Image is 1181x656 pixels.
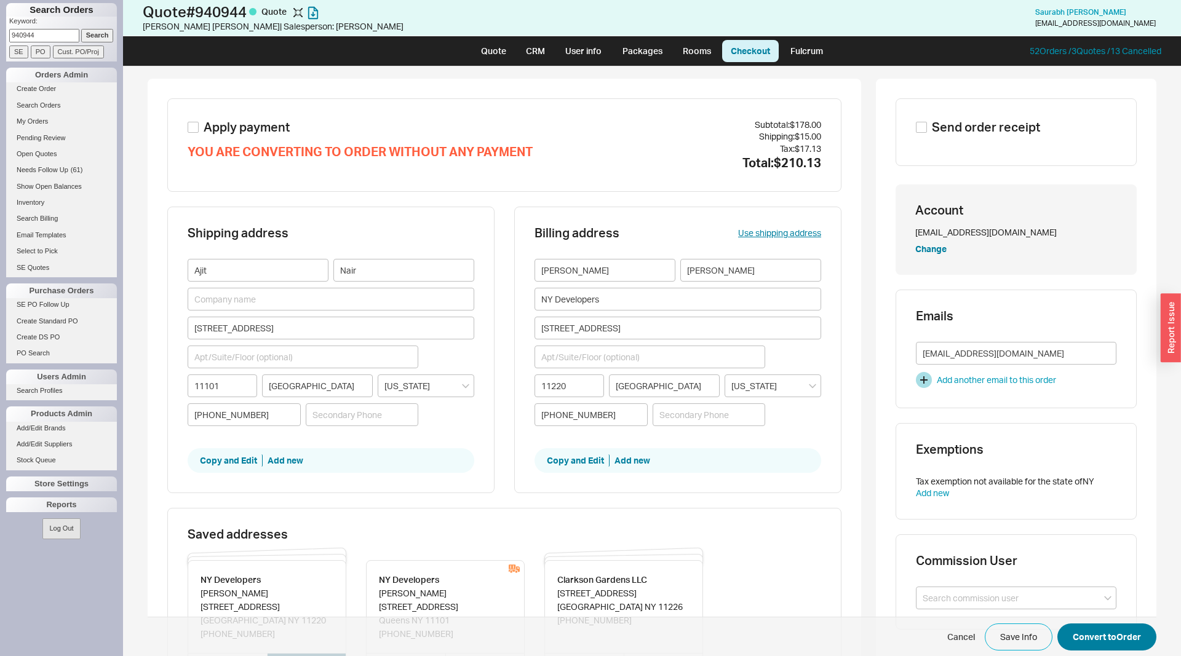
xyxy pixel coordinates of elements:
div: Shipping: $15.00 [610,130,821,143]
input: First name [535,259,675,282]
a: Needs Follow Up(61) [6,164,117,176]
a: Fulcrum [781,40,832,62]
a: Add/Edit Suppliers [6,438,117,451]
a: User info [556,40,611,62]
input: Company name [188,288,474,310]
div: [PERSON_NAME] [PERSON_NAME] | Salesperson: [PERSON_NAME] [143,20,594,33]
button: Copy and Edit [547,454,610,467]
h1: Search Orders [6,3,117,17]
div: [EMAIL_ADDRESS][DOMAIN_NAME] [1035,19,1156,28]
a: SE Quotes [6,261,117,274]
button: Add another email to this order [916,372,1056,388]
a: Search Profiles [6,384,117,397]
h1: Quote # 940944 [143,3,594,20]
input: Apt/Suite/Floor (optional) [535,346,765,368]
span: ( 61 ) [71,166,83,173]
input: Phone [535,403,648,426]
input: Search commission user [916,587,1116,609]
a: Create Order [6,82,117,95]
input: SE [9,45,28,58]
a: SE PO Follow Up [6,298,117,311]
input: Cust. PO/Proj [53,45,104,58]
div: Queens NY 11101 [379,614,458,627]
span: Saurabh [PERSON_NAME] [1035,7,1126,17]
button: Add new [268,454,303,467]
input: Search [81,29,114,42]
button: Convert toOrder [1057,623,1156,650]
span: Pending Review [17,134,66,141]
div: Purchase Orders [6,283,117,298]
div: Clarkson Gardens LLC [557,573,683,587]
input: State [378,374,475,397]
div: Users Admin [6,369,117,384]
a: PO Search [6,347,117,360]
a: Rooms [674,40,720,62]
span: Needs Follow Up [17,166,68,173]
svg: open menu [462,384,469,389]
input: Street Address [535,317,821,339]
input: Last name [333,259,474,282]
span: Apply payment [204,119,290,136]
input: City [609,374,720,397]
div: Products Admin [6,406,117,421]
input: Zip [188,374,257,397]
h3: Exemptions [916,443,1116,456]
h2: YOU ARE CONVERTING TO ORDER WITHOUT ANY PAYMENT [188,146,610,158]
input: Zip [535,374,604,397]
div: [STREET_ADDRESS] [201,600,326,614]
a: CRM [517,40,554,62]
button: Change [915,243,947,255]
a: Add new [916,488,949,498]
a: Add/Edit Brands [6,422,117,435]
span: Convert to Order [1073,630,1141,644]
div: Orders Admin [6,68,117,82]
div: [PERSON_NAME] [201,587,326,600]
span: Quote [261,6,288,17]
button: Save Info [985,623,1052,650]
h3: Saved addresses [188,528,821,540]
input: Apt/Suite/Floor (optional) [188,346,418,368]
div: [GEOGRAPHIC_DATA] NY 11226 [557,600,683,614]
input: Apply payment [188,122,199,133]
a: Quote [472,40,515,62]
a: Select to Pick [6,245,117,258]
h3: Emails [916,310,1116,322]
span: Cancel [947,631,975,643]
input: Company name [535,288,821,310]
a: Create DS PO [6,331,117,344]
input: Secondary Phone [653,403,766,426]
svg: open menu [1104,596,1111,601]
div: [GEOGRAPHIC_DATA] NY 11220 [201,614,326,627]
a: Inventory [6,196,117,209]
a: Packages [613,40,671,62]
div: Store Settings [6,476,117,491]
a: Checkout [722,40,779,62]
div: Add another email to this order [937,374,1056,386]
div: NY Developers [379,573,458,587]
button: Use shipping address [738,227,821,239]
a: Saurabh [PERSON_NAME] [1035,8,1126,17]
input: Last name [680,259,821,282]
div: [PHONE_NUMBER] [557,614,683,627]
div: [PERSON_NAME] [379,587,458,600]
a: Email Templates [6,229,117,242]
h3: Account [915,204,1117,216]
h3: Shipping address [188,227,288,239]
a: Pending Review [6,132,117,144]
a: Search Billing [6,212,117,225]
div: [STREET_ADDRESS] [557,587,683,600]
div: Reports [6,497,117,512]
a: Create Standard PO [6,315,117,328]
div: Tax: $17.13 [610,143,821,155]
input: City [262,374,373,397]
input: First name [188,259,328,282]
button: Add new [614,454,650,467]
h3: Commission User [916,555,1116,567]
span: Save Info [1000,630,1037,644]
div: Total: $210.13 [610,154,821,172]
a: Stock Queue [6,454,117,467]
input: PO [31,45,50,58]
input: Secondary Phone [306,403,419,426]
p: Keyword: [9,17,117,29]
a: My Orders [6,115,117,128]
